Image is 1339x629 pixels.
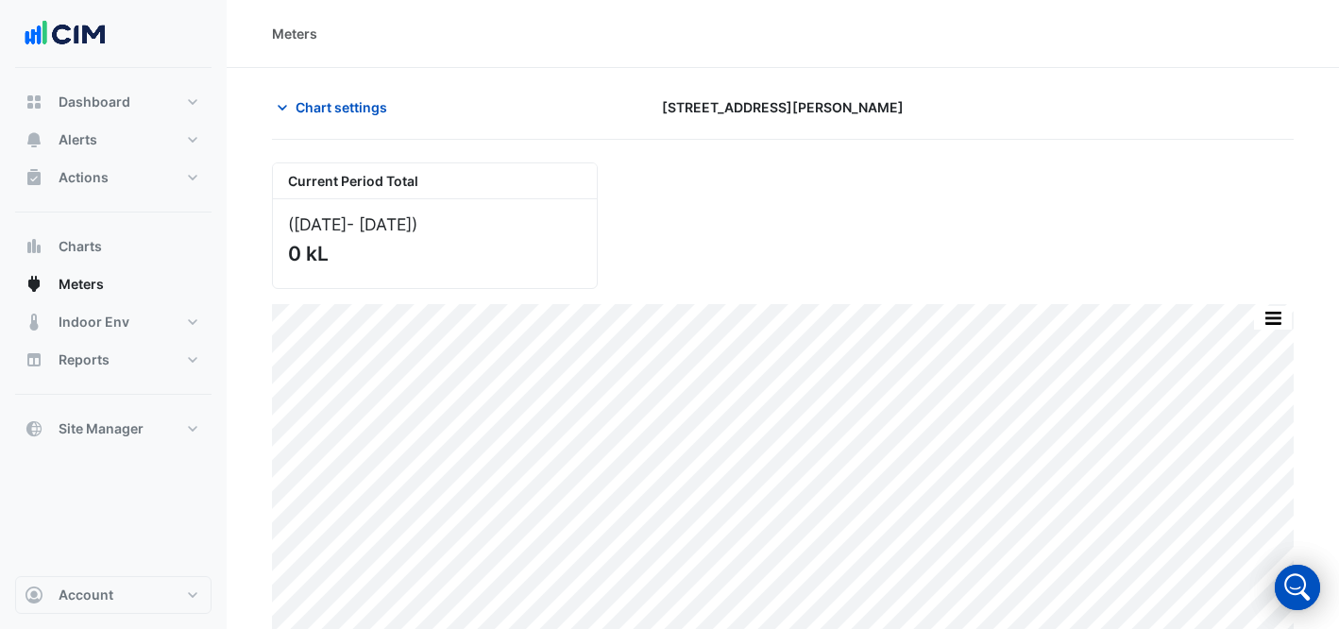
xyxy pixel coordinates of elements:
[25,275,43,294] app-icon: Meters
[59,275,104,294] span: Meters
[59,350,110,369] span: Reports
[15,265,212,303] button: Meters
[23,15,108,53] img: Company Logo
[25,168,43,187] app-icon: Actions
[272,91,399,124] button: Chart settings
[15,341,212,379] button: Reports
[25,350,43,369] app-icon: Reports
[59,586,113,604] span: Account
[25,130,43,149] app-icon: Alerts
[15,576,212,614] button: Account
[1254,306,1292,330] button: More Options
[59,168,109,187] span: Actions
[296,97,387,117] span: Chart settings
[25,93,43,111] app-icon: Dashboard
[25,419,43,438] app-icon: Site Manager
[288,214,582,234] div: ([DATE] )
[15,121,212,159] button: Alerts
[15,303,212,341] button: Indoor Env
[25,237,43,256] app-icon: Charts
[272,24,317,43] div: Meters
[273,163,597,199] div: Current Period Total
[59,93,130,111] span: Dashboard
[15,410,212,448] button: Site Manager
[59,419,144,438] span: Site Manager
[15,159,212,196] button: Actions
[1275,565,1320,610] div: Open Intercom Messenger
[25,313,43,331] app-icon: Indoor Env
[59,237,102,256] span: Charts
[347,214,412,234] span: - [DATE]
[15,228,212,265] button: Charts
[288,242,578,265] div: 0 kL
[662,97,904,117] span: [STREET_ADDRESS][PERSON_NAME]
[59,313,129,331] span: Indoor Env
[59,130,97,149] span: Alerts
[15,83,212,121] button: Dashboard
